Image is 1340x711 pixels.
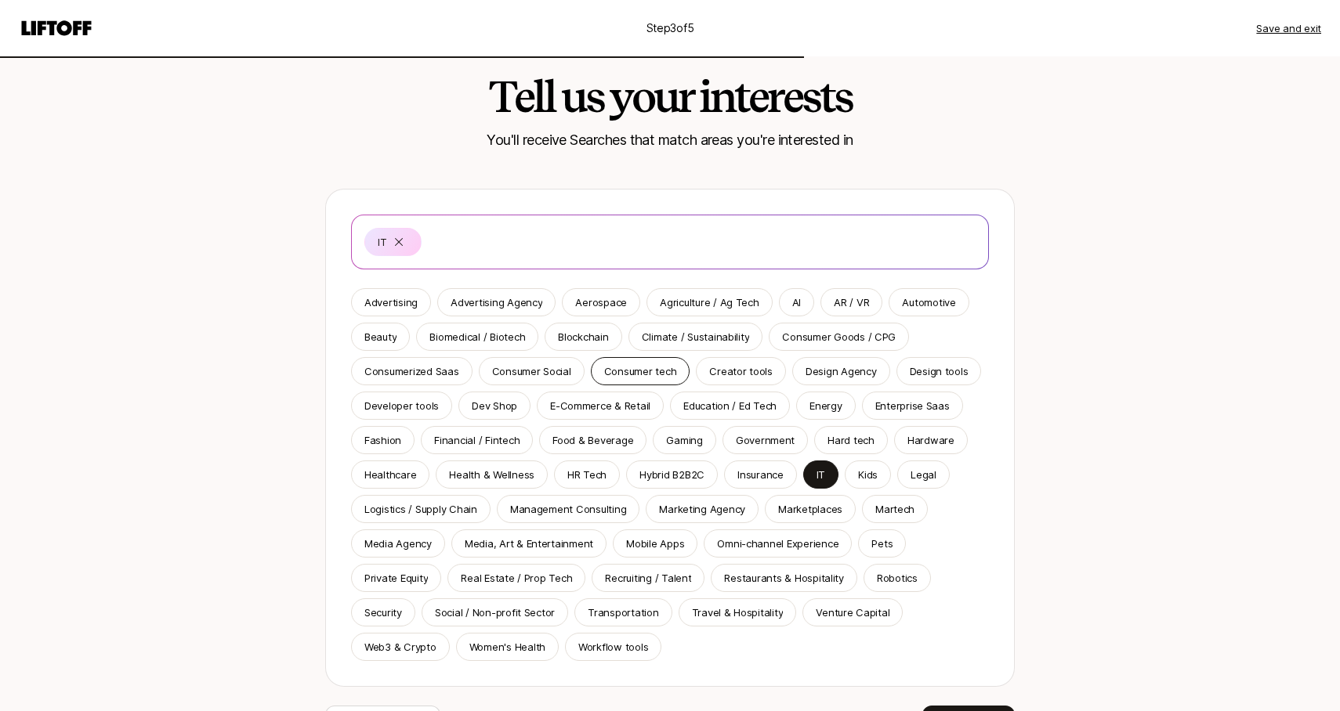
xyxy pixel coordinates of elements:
[717,536,838,551] div: Omni-channel Experience
[364,639,436,655] p: Web3 & Crypto
[737,467,784,482] p: Insurance
[578,639,648,655] p: Workflow tools
[575,294,627,310] p: Aerospace
[364,329,397,345] p: Beauty
[472,398,517,413] div: Dev Shop
[817,467,825,482] div: IT
[364,467,416,482] p: Healthcare
[877,570,918,586] div: Robotics
[488,73,852,120] h2: Tell us your interests
[364,536,432,551] p: Media Agency
[683,398,777,413] div: Education / Ed Tech
[907,432,954,448] p: Hardware
[487,129,853,151] p: You'll receive Searches that match areas you're interested in
[871,536,893,551] div: Pets
[604,363,677,379] p: Consumer tech
[736,432,795,448] p: Government
[816,605,889,620] p: Venture Capital
[724,570,844,586] p: Restaurants & Hospitality
[809,398,842,413] div: Energy
[910,363,969,379] div: Design tools
[552,432,633,448] p: Food & Beverage
[646,19,694,38] p: Step 3 of 5
[782,329,896,345] p: Consumer Goods / CPG
[364,605,402,620] p: Security
[465,536,593,551] p: Media, Art & Entertainment
[792,294,801,310] p: AI
[605,570,691,586] p: Recruiting / Talent
[429,329,525,345] p: Biomedical / Biotech
[364,570,428,586] p: Private Equity
[778,501,842,517] p: Marketplaces
[461,570,572,586] p: Real Estate / Prop Tech
[639,467,704,482] div: Hybrid B2B2C
[550,398,650,413] p: E-Commerce & Retail
[666,432,702,448] p: Gaming
[806,363,877,379] p: Design Agency
[659,501,745,517] p: Marketing Agency
[378,234,386,250] p: IT
[834,294,869,310] p: AR / VR
[828,432,875,448] p: Hard tech
[451,294,542,310] p: Advertising Agency
[660,294,759,310] p: Agriculture / Ag Tech
[510,501,627,517] p: Management Consulting
[364,501,477,517] p: Logistics / Supply Chain
[911,467,936,482] p: Legal
[875,501,914,517] p: Martech
[642,329,750,345] p: Climate / Sustainability
[588,605,658,620] p: Transportation
[626,536,684,551] div: Mobile Apps
[449,467,534,482] p: Health & Wellness
[364,294,418,310] p: Advertising
[858,467,878,482] p: Kids
[364,432,401,448] p: Fashion
[558,329,608,345] p: Blockchain
[692,605,784,620] p: Travel & Hospitality
[875,398,950,413] div: Enterprise Saas
[492,363,571,379] div: Consumer Social
[567,467,607,482] p: HR Tech
[364,398,439,413] p: Developer tools
[434,432,520,448] p: Financial / Fintech
[902,294,955,310] p: Automotive
[709,363,773,379] p: Creator tools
